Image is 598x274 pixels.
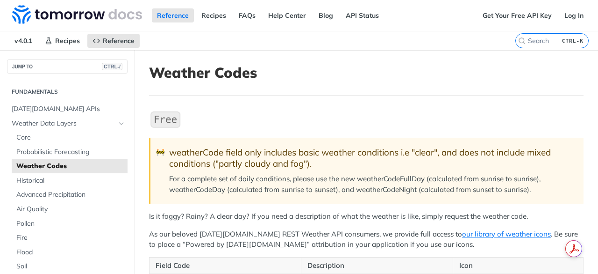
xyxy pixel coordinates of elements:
a: Reference [87,34,140,48]
p: Description [307,260,447,271]
span: Weather Codes [16,162,125,171]
p: Is it foggy? Rainy? A clear day? If you need a description of what the weather is like, simply re... [149,211,584,222]
a: Get Your Free API Key [477,8,557,22]
span: [DATE][DOMAIN_NAME] APIs [12,104,125,114]
span: Probabilistic Forecasting [16,148,125,157]
span: Historical [16,176,125,185]
a: our library of weather icons [462,230,551,238]
a: Recipes [40,34,85,48]
a: Probabilistic Forecasting [12,145,128,159]
h1: Weather Codes [149,64,584,81]
p: For a complete set of daily conditions, please use the new weatherCodeFullDay (calculated from su... [169,174,574,195]
span: Recipes [55,37,80,45]
a: Help Center [263,8,311,22]
a: Blog [313,8,338,22]
a: Reference [152,8,194,22]
p: As our beloved [DATE][DOMAIN_NAME] REST Weather API consumers, we provide full access to . Be sur... [149,229,584,250]
a: Pollen [12,217,128,231]
div: weatherCode field only includes basic weather conditions i.e "clear", and does not include mixed ... [169,147,574,169]
h2: Fundamentals [7,88,128,96]
a: Core [12,131,128,145]
svg: Search [518,37,526,44]
p: Icon [459,260,577,271]
p: Field Code [156,260,295,271]
span: 🚧 [156,147,165,158]
a: Weather Codes [12,159,128,173]
a: Flood [12,245,128,259]
a: Historical [12,174,128,188]
a: FAQs [234,8,261,22]
a: Advanced Precipitation [12,188,128,202]
span: Air Quality [16,205,125,214]
a: Soil [12,259,128,274]
span: CTRL-/ [102,63,122,70]
img: Tomorrow.io Weather API Docs [12,5,142,24]
button: JUMP TOCTRL-/ [7,59,128,74]
a: Weather Data LayersHide subpages for Weather Data Layers [7,117,128,131]
span: v4.0.1 [9,34,37,48]
span: Weather Data Layers [12,119,115,128]
a: Recipes [196,8,231,22]
a: [DATE][DOMAIN_NAME] APIs [7,102,128,116]
span: Pollen [16,219,125,229]
span: Fire [16,233,125,243]
a: Log In [559,8,589,22]
span: Reference [103,37,135,45]
span: Soil [16,262,125,271]
span: Core [16,133,125,142]
kbd: CTRL-K [560,36,586,45]
button: Hide subpages for Weather Data Layers [118,120,125,127]
a: Air Quality [12,202,128,216]
a: Fire [12,231,128,245]
span: Flood [16,248,125,257]
a: API Status [341,8,384,22]
span: Advanced Precipitation [16,190,125,200]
